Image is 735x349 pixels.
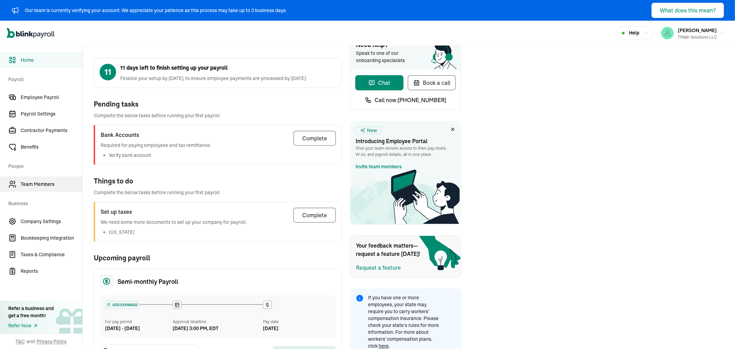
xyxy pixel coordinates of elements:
p: Give your team remote access to their pay stubs, W‑2s, and payroll details, all in one place. [356,145,456,158]
li: [US_STATE] [109,229,247,236]
li: Verify bank account [109,152,210,159]
span: Payroll [8,69,78,88]
div: Pay date [263,319,330,325]
div: Pending tasks [94,99,342,109]
span: Privacy Policy [37,338,67,345]
span: Complete the below tasks before running your first payroll [94,189,342,196]
div: What does this mean? [660,6,716,14]
span: Home [21,57,82,64]
span: Taxes & Compliance [21,251,82,258]
button: Request a feature [356,263,401,272]
div: Complete [302,211,327,219]
div: Things to do [94,176,342,186]
button: Help [617,26,653,40]
button: Complete [293,208,336,223]
a: here [379,343,389,349]
span: Contractor Payments [21,127,82,134]
span: 11 [104,66,111,78]
button: Complete [293,131,336,146]
span: Benefits [21,143,82,151]
span: People [8,156,78,175]
div: For pay period [105,319,173,325]
span: Your feedback matters—request a feature [DATE]! [356,241,425,258]
button: [PERSON_NAME]TMath Solutions LLC [659,24,728,42]
span: Payroll Settings [21,110,82,118]
iframe: Chat Widget [621,275,735,349]
div: Our team is currently verifying your account. We appreciate your patience as this process may tak... [25,7,287,14]
span: [PERSON_NAME] [678,27,717,33]
span: Finalize your setup by [DATE], to ensure employee payments are processed by [DATE]. [120,75,307,82]
div: [DATE] [263,325,330,332]
button: What does this mean? [652,3,724,18]
a: Refer Now [8,322,54,329]
nav: Global [7,23,54,43]
span: Speak to one of our onboarding specialists [356,50,415,64]
a: Invite team members [356,163,402,170]
div: TMath Solutions LLC [678,34,717,40]
span: Team Members [21,181,82,188]
div: [DATE] 3:00 PM, EDT [173,325,218,332]
span: Company Settings [21,218,82,225]
div: Complete [302,134,327,142]
span: Call now: [PHONE_NUMBER] [375,96,446,104]
span: Business [8,193,78,212]
span: Employee Payroll [21,94,82,101]
p: We need some more documents to set up your company for payroll. [101,219,247,226]
p: Required for paying employees and tax remittance [101,142,210,149]
span: Complete the below tasks before running your first payroll [94,112,342,119]
span: New [367,127,377,134]
span: Upcoming payroll [94,253,342,263]
div: Approval deadline [173,319,260,325]
span: Help [629,29,639,37]
div: ADD EARNINGS [105,301,139,309]
button: Book a call [408,75,456,90]
button: Chat [355,75,404,90]
h3: Bank Accounts [101,131,210,139]
div: Refer a business and get a free month! [8,305,54,319]
span: T&C [16,338,25,345]
h3: Introducing Employee Portal [356,137,456,145]
h3: Set up taxes [101,208,247,216]
div: Book a call [413,79,450,87]
span: Reports [21,268,82,275]
span: Semi-monthly Payroll [118,277,178,286]
span: 11 days left to finish setting up your payroll [120,64,307,72]
span: Bookkeeping Integration [21,235,82,242]
div: Chat [368,79,390,87]
div: [DATE] - [DATE] [105,325,173,332]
